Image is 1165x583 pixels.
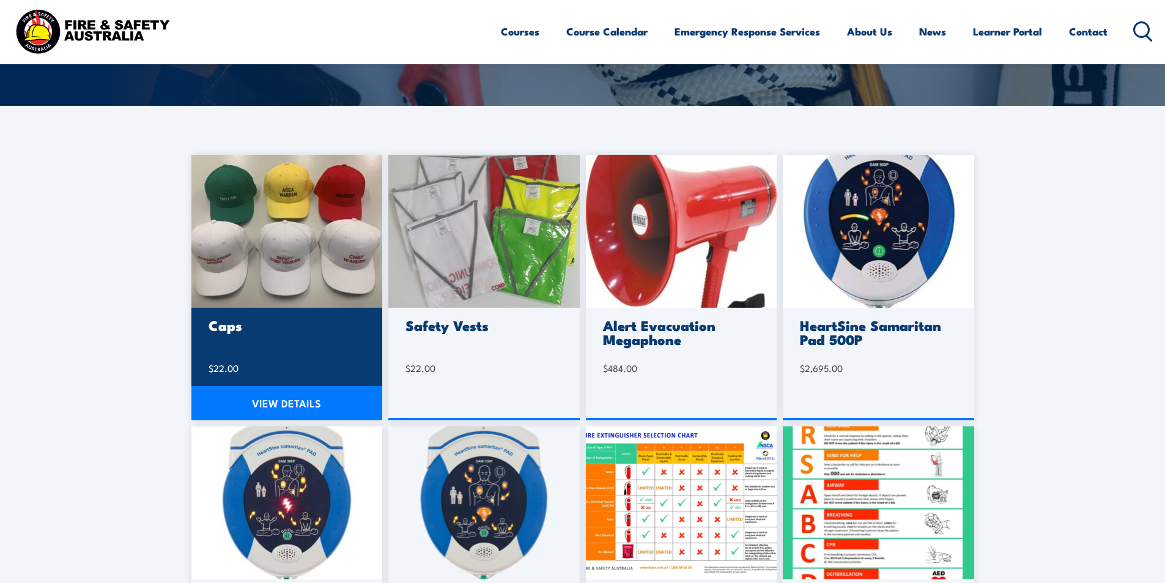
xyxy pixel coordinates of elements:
img: Fire-Extinguisher-Chart.png [586,426,777,579]
img: 350.png [388,426,580,579]
a: Courses [501,15,539,48]
bdi: 2,695.00 [800,362,843,374]
span: $ [209,362,213,374]
span: $ [603,362,608,374]
a: Course Calendar [566,15,648,48]
a: Learner Portal [973,15,1042,48]
img: 20230220_093531-scaled-1.jpg [388,155,580,308]
img: 500.jpg [783,155,974,308]
h3: Caps [209,318,362,332]
bdi: 484.00 [603,362,637,374]
a: News [919,15,946,48]
span: $ [405,362,410,374]
img: 360.jpg [191,426,383,579]
h3: Alert Evacuation Megaphone [603,318,756,346]
span: $ [800,362,805,374]
a: About Us [847,15,892,48]
a: Emergency Response Services [675,15,820,48]
img: megaphone-1.jpg [586,155,777,308]
a: Contact [1069,15,1108,48]
h3: Safety Vests [405,318,559,332]
img: caps-scaled-1.jpg [191,155,383,308]
bdi: 22.00 [405,362,435,374]
h3: HeartSine Samaritan Pad 500P [800,318,953,346]
a: VIEW DETAILS [191,386,383,420]
bdi: 22.00 [209,362,239,374]
img: FREE Resuscitation Chart – What are the 7 steps to CPR Chart / Sign / Poster [783,426,974,579]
